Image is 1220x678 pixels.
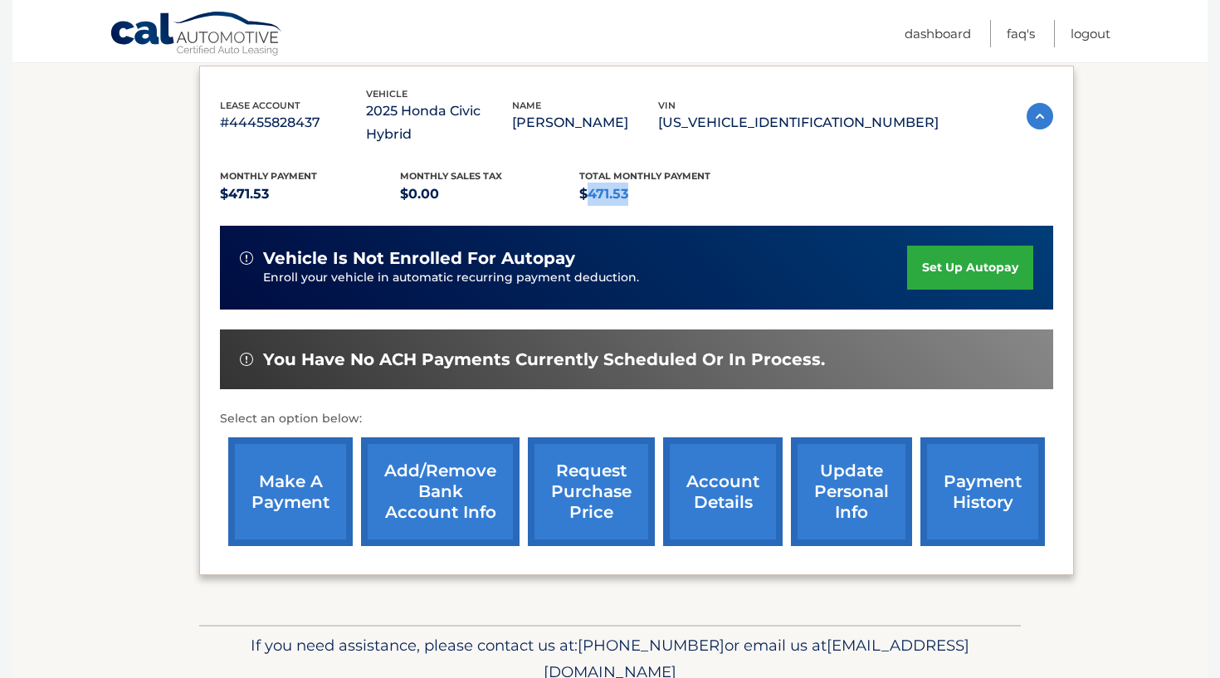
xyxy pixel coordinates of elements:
[220,170,317,182] span: Monthly Payment
[1071,20,1110,47] a: Logout
[1027,103,1053,129] img: accordion-active.svg
[579,183,759,206] p: $471.53
[663,437,783,546] a: account details
[263,248,575,269] span: vehicle is not enrolled for autopay
[1007,20,1035,47] a: FAQ's
[361,437,520,546] a: Add/Remove bank account info
[791,437,912,546] a: update personal info
[578,636,725,655] span: [PHONE_NUMBER]
[400,183,580,206] p: $0.00
[220,409,1053,429] p: Select an option below:
[240,353,253,366] img: alert-white.svg
[110,11,284,59] a: Cal Automotive
[528,437,655,546] a: request purchase price
[400,170,502,182] span: Monthly sales Tax
[512,100,541,111] span: name
[263,269,907,287] p: Enroll your vehicle in automatic recurring payment deduction.
[263,349,825,370] span: You have no ACH payments currently scheduled or in process.
[240,251,253,265] img: alert-white.svg
[905,20,971,47] a: Dashboard
[512,111,658,134] p: [PERSON_NAME]
[220,100,300,111] span: lease account
[579,170,710,182] span: Total Monthly Payment
[220,111,366,134] p: #44455828437
[658,100,676,111] span: vin
[366,88,407,100] span: vehicle
[220,183,400,206] p: $471.53
[366,100,512,146] p: 2025 Honda Civic Hybrid
[920,437,1045,546] a: payment history
[228,437,353,546] a: make a payment
[907,246,1033,290] a: set up autopay
[658,111,939,134] p: [US_VEHICLE_IDENTIFICATION_NUMBER]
